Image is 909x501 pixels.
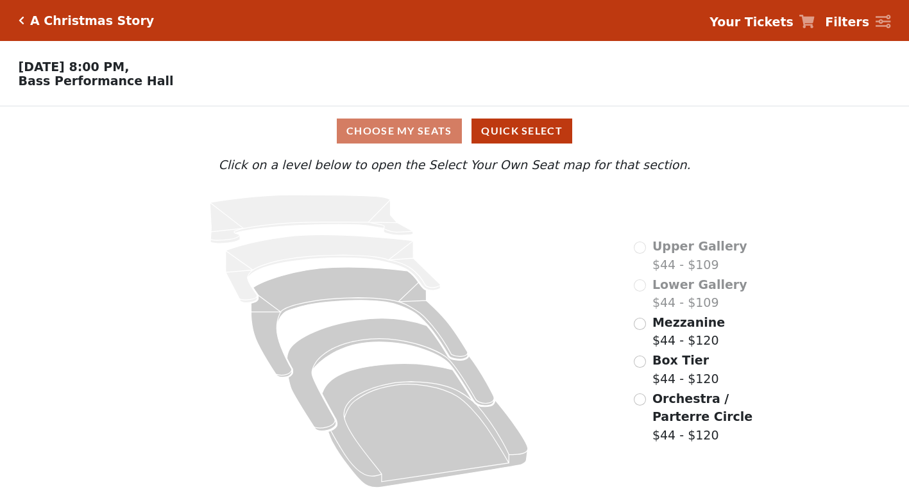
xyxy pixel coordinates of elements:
label: $44 - $109 [652,237,747,274]
span: Box Tier [652,353,709,367]
h5: A Christmas Story [30,13,154,28]
label: $44 - $109 [652,275,747,312]
button: Quick Select [471,119,572,144]
path: Upper Gallery - Seats Available: 0 [210,195,414,243]
path: Lower Gallery - Seats Available: 0 [226,235,441,303]
p: Click on a level below to open the Select Your Own Seat map for that section. [123,156,786,174]
label: $44 - $120 [652,390,786,445]
a: Click here to go back to filters [19,16,24,25]
a: Your Tickets [709,13,815,31]
strong: Your Tickets [709,15,794,29]
label: $44 - $120 [652,351,719,388]
strong: Filters [825,15,869,29]
span: Lower Gallery [652,277,747,292]
path: Orchestra / Parterre Circle - Seats Available: 179 [323,364,529,488]
span: Upper Gallery [652,239,747,253]
label: $44 - $120 [652,313,725,350]
span: Orchestra / Parterre Circle [652,391,752,424]
a: Filters [825,13,890,31]
span: Mezzanine [652,315,725,329]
